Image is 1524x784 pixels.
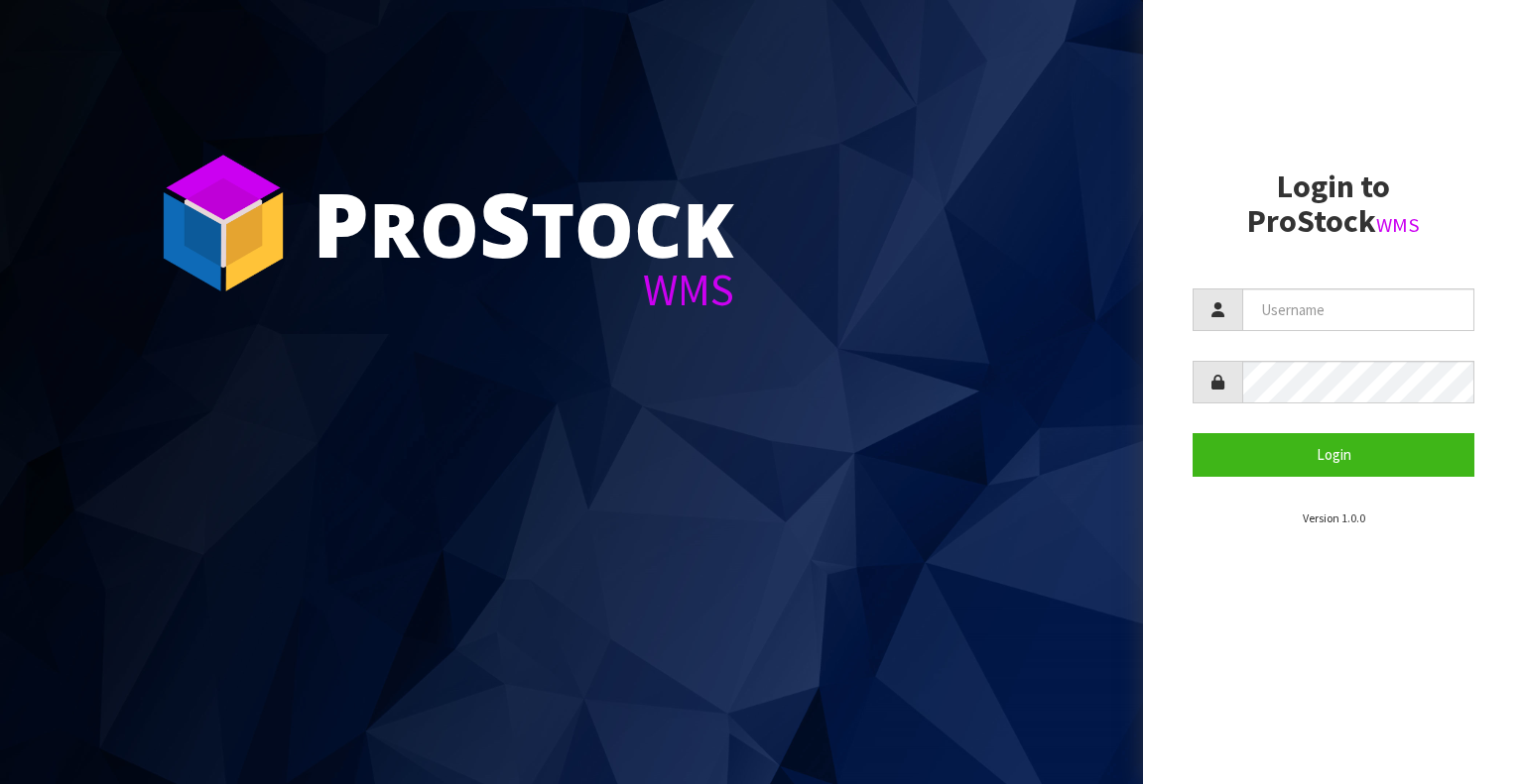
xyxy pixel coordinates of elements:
[313,163,369,283] span: P
[1242,288,1474,331] input: Username
[1193,433,1474,476] button: Login
[313,268,734,312] div: WMS
[313,178,734,268] div: ro tock
[1376,212,1420,238] small: WMS
[149,149,298,297] img: ProStock Cube
[1303,510,1365,525] small: Version 1.0.0
[1193,169,1474,239] h2: Login to ProStock
[479,163,531,283] span: S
